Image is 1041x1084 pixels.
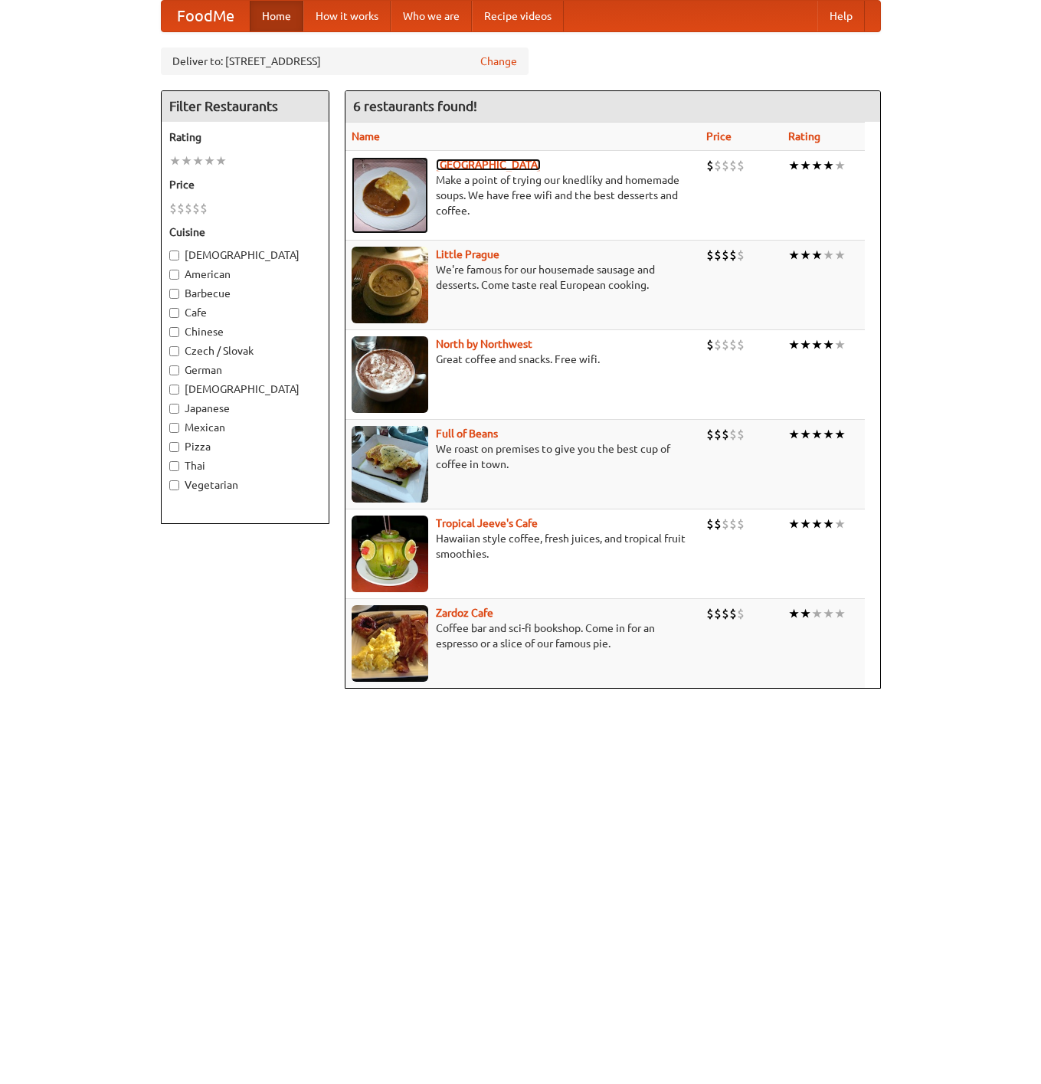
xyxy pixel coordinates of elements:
[737,247,745,264] li: $
[169,385,179,395] input: [DEMOGRAPHIC_DATA]
[169,305,321,320] label: Cafe
[169,129,321,145] h5: Rating
[714,605,722,622] li: $
[823,157,834,174] li: ★
[823,336,834,353] li: ★
[177,200,185,217] li: $
[436,159,541,171] a: [GEOGRAPHIC_DATA]
[811,426,823,443] li: ★
[722,605,729,622] li: $
[788,605,800,622] li: ★
[729,247,737,264] li: $
[204,152,215,169] li: ★
[169,324,321,339] label: Chinese
[714,426,722,443] li: $
[169,442,179,452] input: Pizza
[169,362,321,378] label: German
[714,516,722,532] li: $
[169,343,321,359] label: Czech / Slovak
[823,426,834,443] li: ★
[169,224,321,240] h5: Cuisine
[169,420,321,435] label: Mexican
[811,247,823,264] li: ★
[714,336,722,353] li: $
[436,248,499,260] a: Little Prague
[722,247,729,264] li: $
[480,54,517,69] a: Change
[788,157,800,174] li: ★
[169,251,179,260] input: [DEMOGRAPHIC_DATA]
[169,286,321,301] label: Barbecue
[169,200,177,217] li: $
[834,516,846,532] li: ★
[169,346,179,356] input: Czech / Slovak
[352,130,380,142] a: Name
[737,605,745,622] li: $
[722,426,729,443] li: $
[169,308,179,318] input: Cafe
[352,172,695,218] p: Make a point of trying our knedlíky and homemade soups. We have free wifi and the best desserts a...
[729,336,737,353] li: $
[169,477,321,493] label: Vegetarian
[706,426,714,443] li: $
[169,247,321,263] label: [DEMOGRAPHIC_DATA]
[834,157,846,174] li: ★
[706,516,714,532] li: $
[800,336,811,353] li: ★
[436,517,538,529] a: Tropical Jeeve's Cafe
[706,130,732,142] a: Price
[729,426,737,443] li: $
[352,352,695,367] p: Great coffee and snacks. Free wifi.
[162,1,250,31] a: FoodMe
[436,427,498,440] a: Full of Beans
[352,516,428,592] img: jeeves.jpg
[200,200,208,217] li: $
[169,270,179,280] input: American
[215,152,227,169] li: ★
[185,200,192,217] li: $
[811,157,823,174] li: ★
[169,480,179,490] input: Vegetarian
[817,1,865,31] a: Help
[352,247,428,323] img: littleprague.jpg
[169,404,179,414] input: Japanese
[788,247,800,264] li: ★
[352,531,695,562] p: Hawaiian style coffee, fresh juices, and tropical fruit smoothies.
[352,605,428,682] img: zardoz.jpg
[834,426,846,443] li: ★
[737,516,745,532] li: $
[353,99,477,113] ng-pluralize: 6 restaurants found!
[706,336,714,353] li: $
[729,605,737,622] li: $
[811,336,823,353] li: ★
[800,605,811,622] li: ★
[788,130,820,142] a: Rating
[169,439,321,454] label: Pizza
[436,607,493,619] a: Zardoz Cafe
[436,338,532,350] b: North by Northwest
[800,247,811,264] li: ★
[169,423,179,433] input: Mexican
[162,91,329,122] h4: Filter Restaurants
[169,365,179,375] input: German
[811,605,823,622] li: ★
[737,426,745,443] li: $
[729,516,737,532] li: $
[250,1,303,31] a: Home
[181,152,192,169] li: ★
[706,605,714,622] li: $
[169,152,181,169] li: ★
[169,401,321,416] label: Japanese
[169,382,321,397] label: [DEMOGRAPHIC_DATA]
[729,157,737,174] li: $
[722,336,729,353] li: $
[722,516,729,532] li: $
[161,47,529,75] div: Deliver to: [STREET_ADDRESS]
[169,327,179,337] input: Chinese
[169,461,179,471] input: Thai
[737,336,745,353] li: $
